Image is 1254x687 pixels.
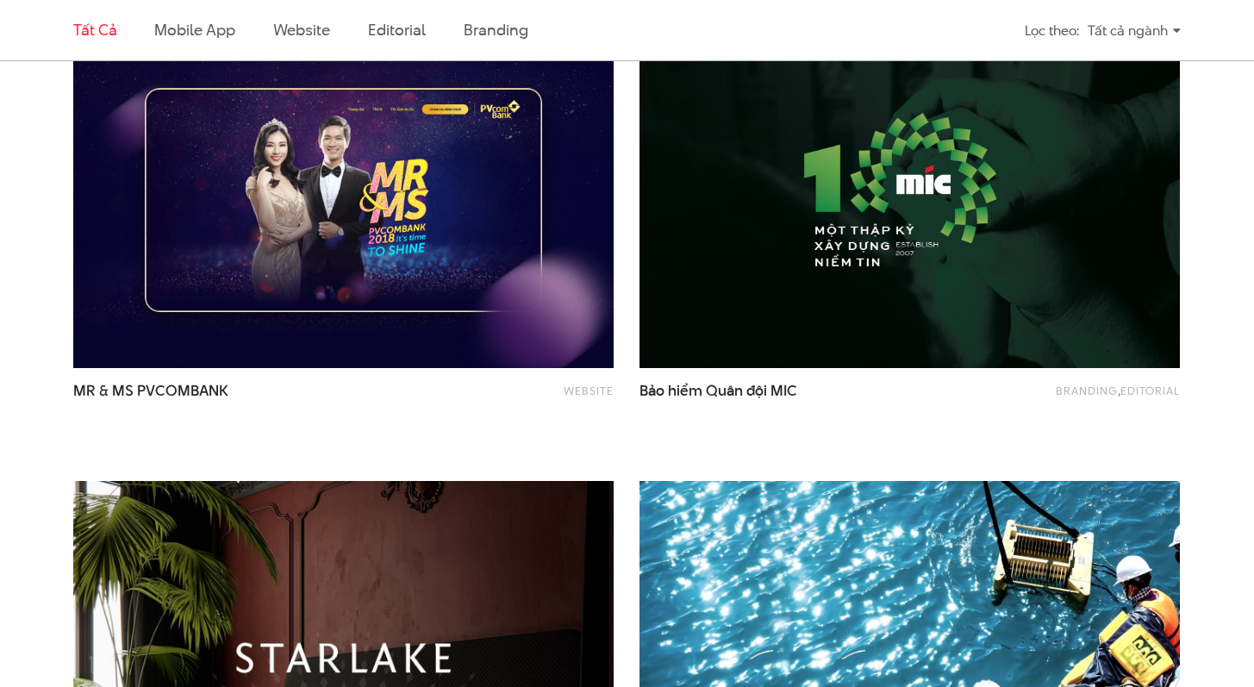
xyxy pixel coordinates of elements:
[154,19,234,41] a: Mobile app
[137,380,228,401] span: PVCOMBANK
[746,380,767,401] span: đội
[368,19,426,41] a: Editorial
[668,380,702,401] span: hiểm
[564,383,614,398] a: Website
[1056,383,1118,398] a: Branding
[639,381,937,421] a: Bảo hiểm Quân đội MIC
[464,19,527,41] a: Branding
[1120,383,1180,398] a: Editorial
[273,19,330,41] a: Website
[1025,16,1079,46] div: Lọc theo:
[99,380,109,401] span: &
[639,380,664,401] span: Bảo
[73,19,116,41] a: Tất cả
[706,380,743,401] span: Quân
[73,380,96,401] span: MR
[73,381,371,421] a: MR & MS PVCOMBANK
[964,381,1180,412] div: ,
[73,6,614,368] img: MR&MS PVCOMBANK
[1088,16,1181,46] div: Tất cả ngành
[112,380,134,401] span: MS
[770,380,797,401] span: MIC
